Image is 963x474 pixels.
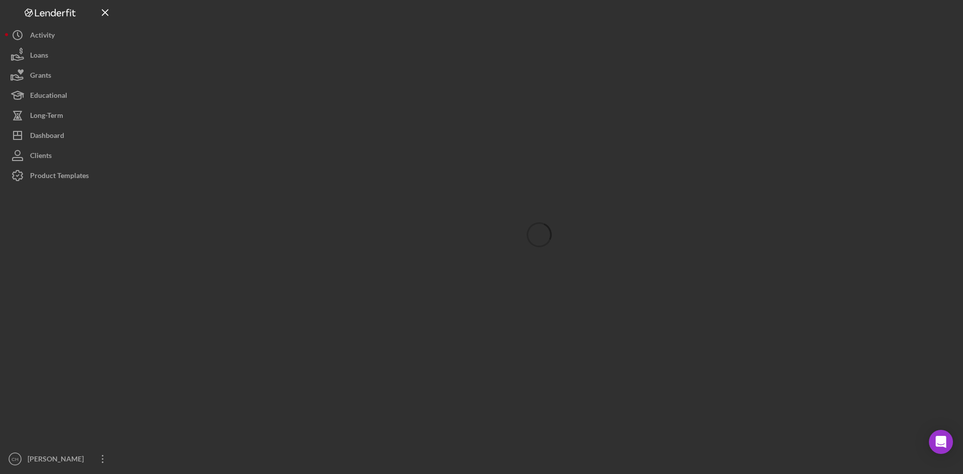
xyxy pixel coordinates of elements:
[5,65,115,85] button: Grants
[5,105,115,125] button: Long-Term
[5,125,115,145] button: Dashboard
[30,65,51,88] div: Grants
[30,105,63,128] div: Long-Term
[25,449,90,471] div: [PERSON_NAME]
[30,145,52,168] div: Clients
[12,456,19,462] text: CH
[5,449,115,469] button: CH[PERSON_NAME]
[30,45,48,68] div: Loans
[30,25,55,48] div: Activity
[929,430,953,454] div: Open Intercom Messenger
[30,85,67,108] div: Educational
[30,166,89,188] div: Product Templates
[5,166,115,186] button: Product Templates
[5,145,115,166] button: Clients
[30,125,64,148] div: Dashboard
[5,25,115,45] button: Activity
[5,45,115,65] button: Loans
[5,85,115,105] button: Educational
